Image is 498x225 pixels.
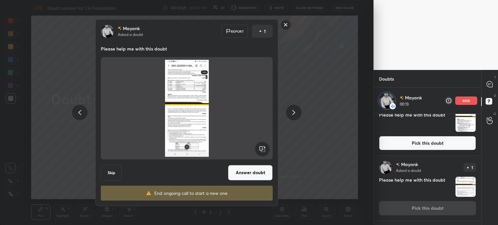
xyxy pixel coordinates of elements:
[154,190,228,196] p: End ongoing call to start a new one
[118,31,143,37] p: Asked a doubt
[109,60,265,157] img: 17592503149L8GOW.JPEG
[379,111,453,132] h4: Please help me with this doubt
[379,161,392,174] img: f8840d19e8ee4b509986dd96207f5500.jpg
[396,168,421,173] p: Asked a doubt
[493,111,496,116] p: G
[221,25,248,38] div: Report
[456,177,476,197] img: 17592503149L8GOW.JPEG
[101,45,273,52] p: Please help me with this doubt
[264,28,266,34] p: 1
[494,75,496,80] p: T
[101,25,114,38] img: f8840d19e8ee4b509986dd96207f5500.jpg
[400,102,423,107] p: 00:13
[396,163,400,166] img: no-rating-badge.077c3623.svg
[379,176,453,197] h4: Please help me with this doubt
[463,99,470,102] p: end
[401,162,418,167] p: Mayank
[389,103,396,109] img: rah-connected.409a49fa.svg
[379,93,395,108] img: f8840d19e8ee4b509986dd96207f5500.jpg
[228,165,273,180] button: Answer doubt
[379,136,476,150] button: Pick this doubt
[118,27,122,30] img: no-rating-badge.077c3623.svg
[471,165,473,169] p: 1
[400,96,404,100] img: no-rating-badge.077c3623.svg
[374,70,399,87] p: Doubts
[123,26,140,31] p: Mayank
[101,165,122,180] button: Skip
[494,93,496,98] p: D
[146,190,151,196] img: warning
[405,95,422,101] p: Mayank
[456,112,476,132] img: 1759250334VUWEYO.JPEG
